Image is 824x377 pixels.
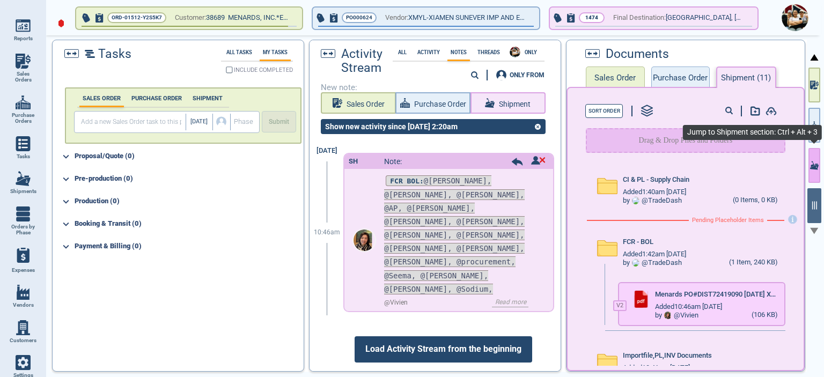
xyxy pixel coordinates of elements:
span: @[PERSON_NAME], @[PERSON_NAME], @[PERSON_NAME], @AP, @[PERSON_NAME], @[PERSON_NAME], @[PERSON_NAM... [384,175,524,308]
img: menu_icon [16,285,31,300]
label: All Tasks [223,49,255,55]
span: Tasks [98,47,131,61]
span: Menards PO#DIST72419090 [DATE] XMYL draft [PERSON_NAME] [655,291,778,299]
span: Orders by Phase [9,224,38,236]
button: Sales Order [586,66,645,88]
div: (1 Item, 240 KB) [729,258,778,267]
span: Tasks [17,153,30,160]
strong: FCR BOL: [390,177,424,185]
span: New note: [321,83,550,92]
span: Customers [10,337,36,344]
label: SALES ORDER [79,95,124,102]
img: Avatar [510,47,520,57]
span: ORD-01512-Y2S5K7 [112,12,162,23]
span: Expenses [12,267,35,273]
div: by @ TradeDash [623,259,682,267]
img: Avatar [664,312,672,319]
label: My Tasks [260,49,291,55]
span: @ Vivien [384,299,408,307]
button: Shipment (11) [716,66,776,88]
span: Final Destination: [613,12,666,24]
span: Activity Stream [341,47,393,76]
span: Importfile,PL,INV Documents [623,352,712,360]
span: PO000624 [346,12,372,23]
span: Vendors [13,302,34,308]
span: Shipment [499,98,531,111]
label: Notes [447,49,470,55]
span: Note: [384,157,402,166]
img: add-document [766,107,777,115]
div: ONLY FROM [510,72,545,78]
div: Booking & Transit (0) [75,216,302,233]
img: Avatar [632,197,639,204]
label: V 2 [613,300,627,311]
button: PO000624Vendor:XMYL-XIAMEN SUNEVER IMP AND EXP CO LTD [313,8,539,29]
label: PURCHASE ORDER [128,95,185,102]
div: (0 Items, 0 KB) [733,196,778,205]
img: menu_icon [16,320,31,335]
img: menu_icon [16,18,31,33]
span: Shipments [10,188,36,195]
label: Activity [414,49,443,55]
img: pdf [632,291,650,308]
img: menu_icon [16,355,31,370]
span: [DATE] [190,119,208,125]
span: 38689 [206,12,228,24]
div: (106 KB) [752,311,778,320]
span: Purchase Orders [9,112,38,124]
span: Purchase Order [414,98,466,111]
span: [GEOGRAPHIC_DATA], [US_STATE] [666,12,744,24]
span: Customer: [175,12,206,24]
p: Drag & Drop Files and Folders [639,135,733,146]
button: 1474Final Destination:[GEOGRAPHIC_DATA], [US_STATE] [550,8,757,29]
span: Added 1:40am [DATE] [623,188,686,196]
span: Sales Orders [9,71,38,83]
div: Payment & Billing (0) [75,238,302,255]
div: [DATE] [311,141,343,161]
span: 10:46am [314,229,340,236]
span: Added 1:42am [DATE] [623,250,686,258]
div: Pre-production (0) [75,171,302,188]
span: Pending Placeholder Items [692,217,764,224]
label: All [395,49,410,55]
p: 1474 [585,12,598,23]
img: menu_icon [16,206,31,221]
img: diamond [58,19,64,28]
img: menu_icon [16,95,31,110]
span: Added 10:46am [DATE] [655,303,722,311]
div: Production (0) [75,193,302,210]
img: menu_icon [16,54,31,69]
span: Added 10:41am [DATE] [623,364,690,372]
img: Avatar [632,259,639,267]
img: Avatar [354,230,375,251]
div: SH [349,158,358,166]
span: INCLUDE COMPLETED [234,68,293,73]
span: Phase [234,118,253,126]
button: ORD-01512-Y2S5K7Customer:38689 MENARDS, INC.*EAU CLAIRE [76,8,302,29]
span: Documents [606,47,669,61]
div: Proposal/Quote (0) [75,148,302,165]
span: MENARDS, INC.*EAU CLAIRE [228,13,316,21]
span: Reports [14,35,33,42]
span: Read more [492,299,528,307]
span: XMYL-XIAMEN SUNEVER IMP AND EXP CO LTD [408,12,525,24]
div: by @ TradeDash [623,197,682,205]
button: Purchase Order [395,92,470,114]
span: CI & PL - Supply Chain [623,176,689,184]
img: menu_icon [16,136,31,151]
span: FCR - BOL [623,238,653,246]
span: Sales Order [347,98,385,111]
img: add-document [751,106,760,116]
div: Show new activity since [DATE] 2:20am [321,122,462,131]
input: Add a new Sales Order task to this project [77,114,185,130]
button: Sort Order [585,104,623,118]
span: Vendor: [385,12,408,24]
img: menu_icon [16,171,31,186]
span: ONLY [521,49,540,55]
img: Avatar [782,4,808,31]
label: Threads [474,49,503,55]
button: Purchase Order [651,66,710,88]
button: Shipment [470,92,546,114]
img: timeline2 [85,50,95,58]
img: unread icon [531,156,546,165]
